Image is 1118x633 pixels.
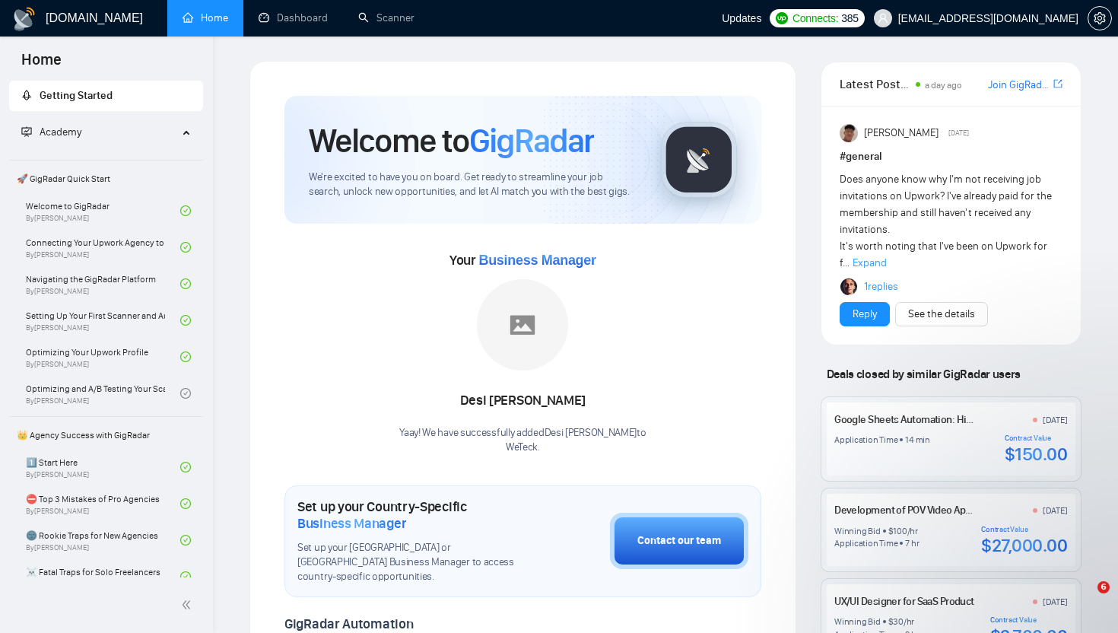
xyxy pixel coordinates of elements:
[26,523,180,557] a: 🌚 Rookie Traps for New AgenciesBy[PERSON_NAME]
[1088,12,1112,24] a: setting
[1053,77,1062,91] a: export
[449,252,596,269] span: Your
[610,513,748,569] button: Contact our team
[297,541,534,584] span: Set up your [GEOGRAPHIC_DATA] or [GEOGRAPHIC_DATA] Business Manager to access country-specific op...
[1088,12,1111,24] span: setting
[40,126,81,138] span: Academy
[904,616,914,628] div: /hr
[840,302,890,326] button: Reply
[1066,581,1103,618] iframe: Intercom live chat
[40,89,113,102] span: Getting Started
[309,170,637,199] span: We're excited to have you on board. Get ready to streamline your job search, unlock new opportuni...
[1088,6,1112,30] button: setting
[469,120,594,161] span: GigRadar
[297,515,406,532] span: Business Manager
[399,426,646,455] div: Yaay! We have successfully added Desi [PERSON_NAME] to
[183,11,228,24] a: homeHome
[864,279,898,294] a: 1replies
[284,616,413,632] span: GigRadar Automation
[478,253,596,268] span: Business Manager
[180,205,191,216] span: check-circle
[853,256,887,269] span: Expand
[834,434,897,446] div: Application Time
[1043,596,1068,608] div: [DATE]
[21,126,81,138] span: Academy
[399,388,646,414] div: Desi [PERSON_NAME]
[840,124,858,142] img: Randi Tovar
[26,304,180,337] a: Setting Up Your First Scanner and Auto-BidderBy[PERSON_NAME]
[477,279,568,371] img: placeholder.png
[12,7,37,31] img: logo
[841,10,858,27] span: 385
[297,498,534,532] h1: Set up your Country-Specific
[26,231,180,264] a: Connecting Your Upwork Agency to GigRadarBy[PERSON_NAME]
[11,420,202,450] span: 👑 Agency Success with GigRadar
[26,450,180,484] a: 1️⃣ Start HereBy[PERSON_NAME]
[9,49,74,81] span: Home
[180,498,191,509] span: check-circle
[908,306,975,323] a: See the details
[358,11,414,24] a: searchScanner
[26,377,180,410] a: Optimizing and A/B Testing Your Scanner for Better ResultsBy[PERSON_NAME]
[776,12,788,24] img: upwork-logo.png
[180,242,191,253] span: check-circle
[180,351,191,362] span: check-circle
[9,81,203,111] li: Getting Started
[1005,434,1068,443] div: Contract Value
[840,173,1052,269] span: Does anyone know why I'm not receiving job invitations on Upwork? I've already paid for the membe...
[309,120,594,161] h1: Welcome to
[21,90,32,100] span: rocket
[792,10,838,27] span: Connects:
[1053,78,1062,90] span: export
[925,80,962,91] span: a day ago
[1097,581,1110,593] span: 6
[26,194,180,227] a: Welcome to GigRadarBy[PERSON_NAME]
[834,413,1071,426] a: Google Sheets Automation: Highlight Previous Entries
[11,164,202,194] span: 🚀 GigRadar Quick Start
[1043,414,1068,426] div: [DATE]
[21,126,32,137] span: fund-projection-screen
[840,75,912,94] span: Latest Posts from the GigRadar Community
[26,267,180,301] a: Navigating the GigRadar PlatformBy[PERSON_NAME]
[26,340,180,374] a: Optimizing Your Upwork ProfileBy[PERSON_NAME]
[180,315,191,326] span: check-circle
[821,361,1027,387] span: Deals closed by similar GigRadar users
[988,77,1050,94] a: Join GigRadar Slack Community
[878,13,888,24] span: user
[888,616,894,628] div: $
[180,462,191,472] span: check-circle
[1005,443,1068,466] div: $150.00
[895,302,988,326] button: See the details
[990,616,1068,625] div: Contract Value
[259,11,328,24] a: dashboardDashboard
[180,535,191,546] span: check-circle
[722,12,761,24] span: Updates
[948,126,969,140] span: [DATE]
[834,616,880,628] div: Winning Bid
[180,388,191,399] span: check-circle
[181,597,196,612] span: double-left
[399,441,646,455] p: WeTeck .
[893,616,904,628] div: 30
[840,148,1062,165] h1: # general
[26,560,180,593] a: ☠️ Fatal Traps for Solo Freelancers
[834,595,974,608] a: UX/UI Designer for SaaS Product
[26,487,180,520] a: ⛔ Top 3 Mistakes of Pro AgenciesBy[PERSON_NAME]
[905,434,930,446] div: 14 min
[853,306,877,323] a: Reply
[637,533,721,549] div: Contact our team
[661,122,737,198] img: gigradar-logo.png
[864,125,939,142] span: [PERSON_NAME]
[180,571,191,582] span: check-circle
[180,278,191,289] span: check-circle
